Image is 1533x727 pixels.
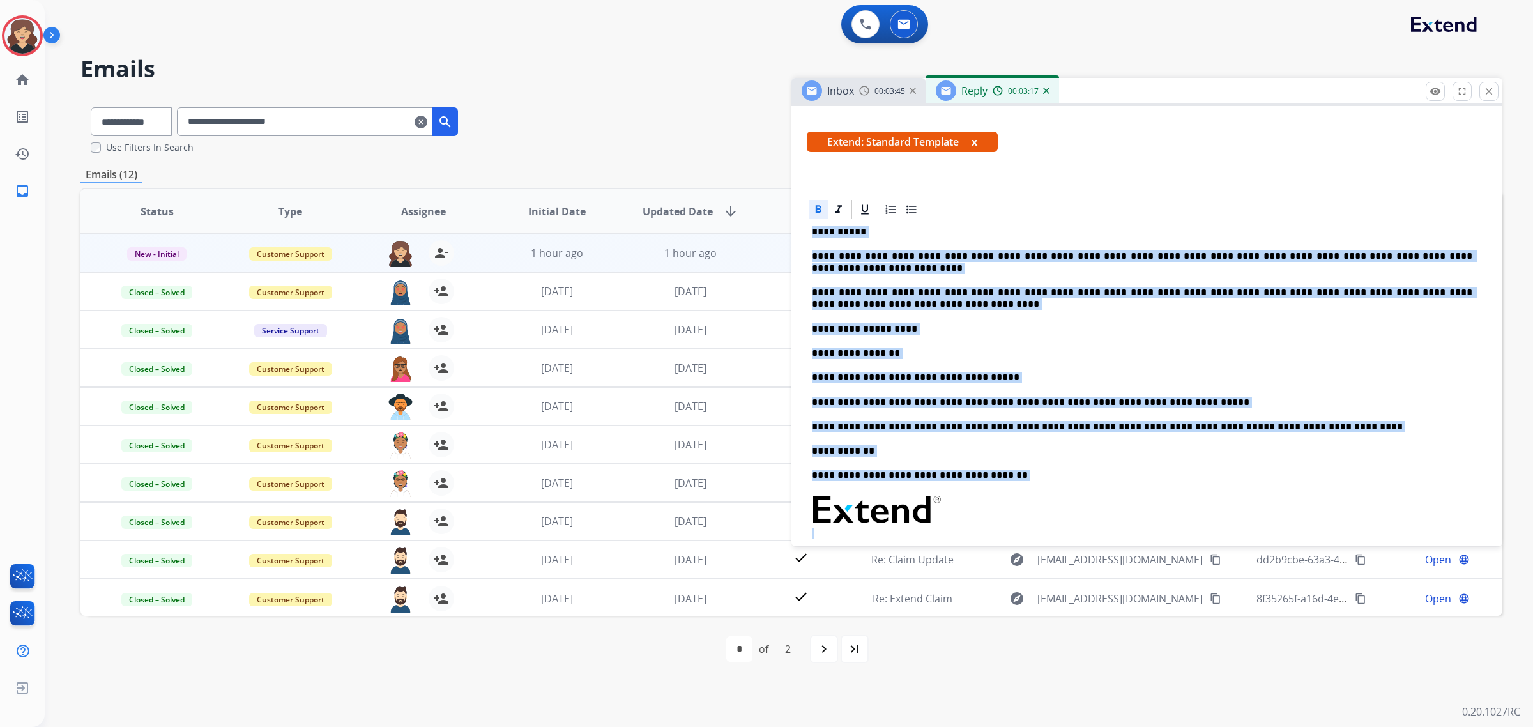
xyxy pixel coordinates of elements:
span: [DATE] [541,399,573,413]
img: agent-avatar [388,279,413,305]
span: [DATE] [541,592,573,606]
span: [DATE] [675,553,706,567]
mat-icon: explore [1009,552,1025,567]
span: 1 hour ago [664,246,717,260]
span: Closed – Solved [121,554,192,567]
span: Customer Support [249,593,332,606]
mat-icon: content_copy [1355,593,1366,604]
span: Customer Support [249,362,332,376]
mat-icon: clear [415,114,427,130]
img: agent-avatar [388,240,413,267]
mat-icon: search [438,114,453,130]
img: agent-avatar [388,547,413,574]
span: Inbox [827,84,854,98]
span: Customer Support [249,439,332,452]
mat-icon: person_add [434,284,449,299]
img: agent-avatar [388,509,413,535]
span: Closed – Solved [121,439,192,452]
img: agent-avatar [388,470,413,497]
span: 1 hour ago [531,246,583,260]
label: Use Filters In Search [106,141,194,154]
span: Service Support [254,324,327,337]
span: Customer Support [249,516,332,529]
p: Emails (12) [80,167,142,183]
span: Closed – Solved [121,286,192,299]
img: agent-avatar [388,432,413,459]
div: Bold [809,200,828,219]
mat-icon: language [1458,593,1470,604]
span: Closed – Solved [121,362,192,376]
span: Open [1425,552,1451,567]
mat-icon: list_alt [15,109,30,125]
mat-icon: home [15,72,30,88]
img: agent-avatar [388,394,413,420]
span: Closed – Solved [121,401,192,414]
span: 00:03:17 [1008,86,1039,96]
span: [DATE] [541,361,573,375]
span: [EMAIL_ADDRESS][DOMAIN_NAME] [1037,552,1203,567]
span: Status [141,204,174,219]
img: avatar [4,18,40,54]
span: Customer Support [249,401,332,414]
span: [DATE] [675,399,706,413]
span: [DATE] [675,514,706,528]
span: 8f35265f-a16d-4efe-bc3d-9de90e9fe2d0 [1256,592,1445,606]
span: [EMAIL_ADDRESS][DOMAIN_NAME] [1037,591,1203,606]
span: [DATE] [541,553,573,567]
div: 2 [775,636,801,662]
div: Ordered List [881,200,901,219]
mat-icon: content_copy [1210,593,1221,604]
span: dd2b9cbe-63a3-43fa-bd36-99f52c0ab0dc [1256,553,1451,567]
span: Open [1425,591,1451,606]
span: Reply [961,84,988,98]
span: Closed – Solved [121,593,192,606]
mat-icon: navigate_next [816,641,832,657]
mat-icon: person_remove [434,245,449,261]
mat-icon: content_copy [1210,554,1221,565]
span: Customer Support [249,477,332,491]
span: [DATE] [541,438,573,452]
span: [DATE] [675,592,706,606]
span: [DATE] [675,476,706,490]
mat-icon: person_add [434,552,449,567]
mat-icon: language [1458,554,1470,565]
mat-icon: person_add [434,591,449,606]
span: Updated Date [643,204,713,219]
button: x [972,134,977,149]
span: Type [278,204,302,219]
mat-icon: history [15,146,30,162]
div: Italic [829,200,848,219]
mat-icon: content_copy [1355,554,1366,565]
mat-icon: person_add [434,514,449,529]
span: [DATE] [541,514,573,528]
mat-icon: last_page [847,641,862,657]
span: [DATE] [541,323,573,337]
mat-icon: inbox [15,183,30,199]
mat-icon: fullscreen [1456,86,1468,97]
mat-icon: person_add [434,322,449,337]
mat-icon: explore [1009,591,1025,606]
span: Initial Date [528,204,586,219]
span: [DATE] [675,284,706,298]
span: 00:03:45 [874,86,905,96]
span: Customer Support [249,247,332,261]
mat-icon: person_add [434,437,449,452]
img: agent-avatar [388,586,413,613]
span: [DATE] [541,284,573,298]
mat-icon: person_add [434,475,449,491]
span: Closed – Solved [121,477,192,491]
span: Closed – Solved [121,324,192,337]
p: 0.20.1027RC [1462,704,1520,719]
mat-icon: check [793,589,809,604]
span: Re: Claim Update [871,553,954,567]
span: [DATE] [675,361,706,375]
div: Underline [855,200,874,219]
mat-icon: close [1483,86,1495,97]
span: Customer Support [249,554,332,567]
div: of [759,641,768,657]
img: agent-avatar [388,317,413,344]
h2: Emails [80,56,1502,82]
mat-icon: check [793,550,809,565]
span: [DATE] [675,438,706,452]
mat-icon: arrow_downward [723,204,738,219]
